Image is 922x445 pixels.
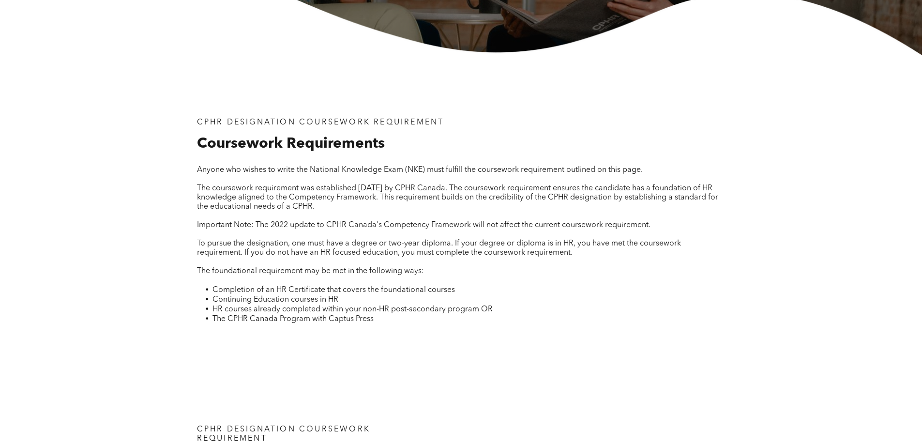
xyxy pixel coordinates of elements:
[197,184,718,211] span: The coursework requirement was established [DATE] by CPHR Canada. The coursework requirement ensu...
[197,240,681,257] span: To pursue the designation, one must have a degree or two-year diploma. If your degree or diploma ...
[212,306,493,313] span: HR courses already completed within your non-HR post-secondary program OR
[212,286,455,294] span: Completion of an HR Certificate that covers the foundational courses
[197,137,385,151] span: Coursework Requirements
[212,315,374,323] span: The CPHR Canada Program with Captus Press
[212,296,338,304] span: Continuing Education courses in HR
[197,426,370,443] span: CPHR DESIGNATION COURSEWORK REQUIREMENT
[197,119,444,126] span: CPHR DESIGNATION COURSEWORK REQUIREMENT
[197,267,424,275] span: The foundational requirement may be met in the following ways:
[197,221,650,229] span: Important Note: The 2022 update to CPHR Canada's Competency Framework will not affect the current...
[197,166,643,174] span: Anyone who wishes to write the National Knowledge Exam (NKE) must fulfill the coursework requirem...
